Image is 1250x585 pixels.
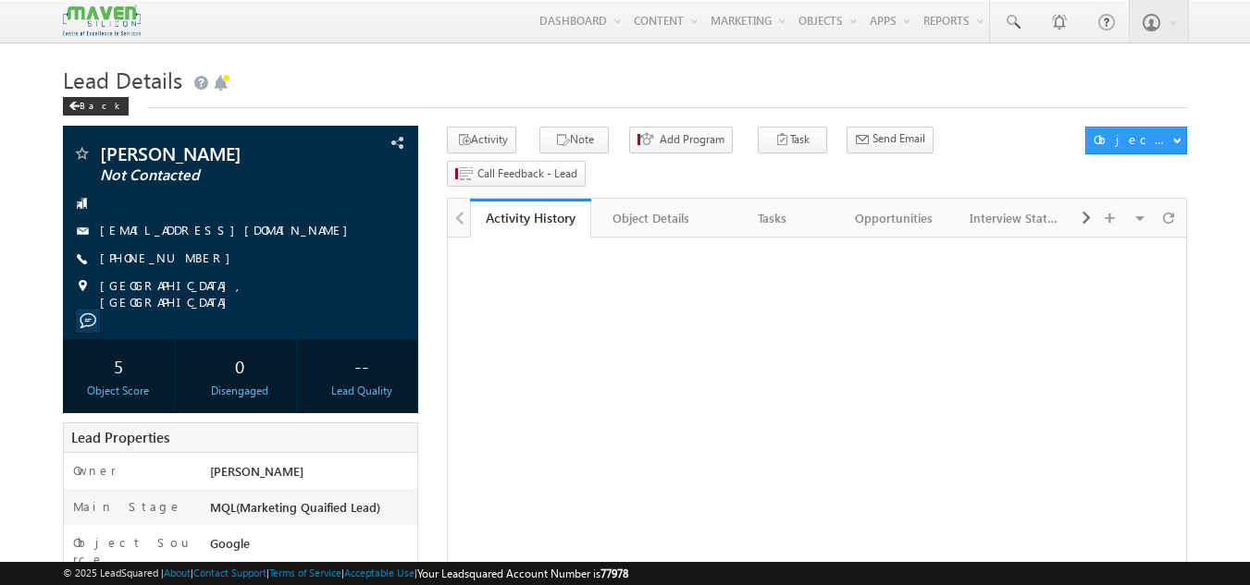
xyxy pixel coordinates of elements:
button: Object Actions [1085,127,1187,154]
button: Call Feedback - Lead [447,161,586,188]
div: Interview Status [970,207,1059,229]
a: Back [63,96,138,112]
button: Note [539,127,609,153]
button: Task [758,127,827,153]
div: Lead Quality [310,383,413,399]
div: Back [63,97,129,116]
label: Main Stage [73,498,182,515]
div: Opportunities [848,207,938,229]
button: Add Program [629,127,733,153]
div: Tasks [727,207,817,229]
a: Activity History [470,199,591,238]
a: Terms of Service [269,567,341,579]
a: Tasks [712,199,834,238]
div: 5 [68,348,170,383]
label: Owner [73,462,117,479]
div: 0 [189,348,291,383]
div: Object Actions [1094,131,1172,148]
span: [PHONE_NUMBER] [100,250,240,268]
a: Opportunities [834,199,955,238]
span: [PERSON_NAME] [210,463,303,479]
span: 77978 [600,567,628,580]
div: MQL(Marketing Quaified Lead) [205,498,418,524]
div: Activity History [484,209,577,226]
button: Send Email [847,127,934,153]
a: Interview Status [955,199,1076,238]
a: About [164,567,191,579]
span: Send Email [873,130,925,147]
span: Your Leadsquared Account Number is [417,567,628,580]
span: [PERSON_NAME] [100,144,319,163]
span: Not Contacted [100,166,319,185]
div: Object Score [68,383,170,399]
a: [EMAIL_ADDRESS][DOMAIN_NAME] [100,222,357,238]
span: © 2025 LeadSquared | | | | | [63,565,628,582]
div: Google [205,534,418,560]
div: Object Details [606,207,696,229]
img: Custom Logo [63,5,141,37]
span: Add Program [660,131,724,148]
span: Call Feedback - Lead [477,165,577,182]
span: Lead Properties [71,428,169,446]
label: Object Source [73,534,192,567]
a: Acceptable Use [344,567,415,579]
div: Disengaged [189,383,291,399]
span: [GEOGRAPHIC_DATA], [GEOGRAPHIC_DATA] [100,277,387,311]
div: -- [310,348,413,383]
button: Activity [447,127,516,153]
a: Object Details [591,199,712,238]
a: Contact Support [193,567,266,579]
span: Lead Details [63,65,182,94]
